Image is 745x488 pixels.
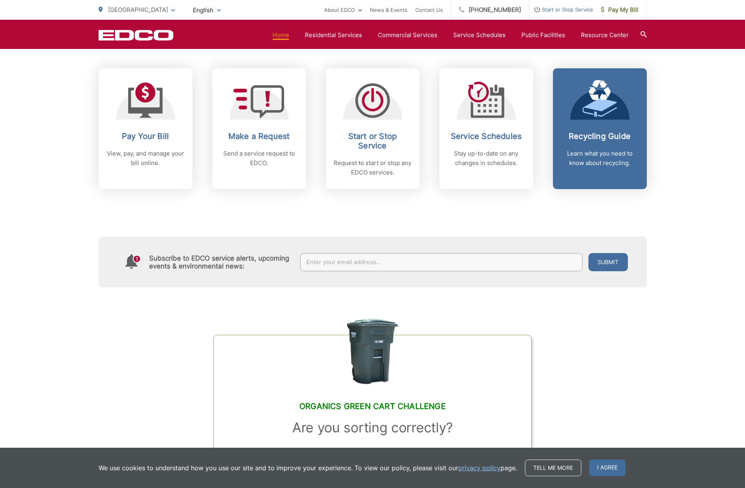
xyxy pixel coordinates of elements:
span: Pay My Bill [601,5,639,15]
h2: Start or Stop Service [334,131,412,150]
a: Tell me more [525,460,581,476]
span: [GEOGRAPHIC_DATA] [108,6,168,13]
a: Make a Request Send a service request to EDCO. [212,68,306,189]
a: Commercial Services [378,30,437,40]
h2: Recycling Guide [561,131,639,141]
a: EDCD logo. Return to the homepage. [99,30,174,41]
a: Resource Center [581,30,629,40]
button: Submit [588,253,628,271]
h4: Subscribe to EDCO service alerts, upcoming events & environmental news: [149,254,293,270]
a: privacy policy [458,463,500,473]
h2: Pay Your Bill [106,131,185,141]
a: Public Facilities [521,30,565,40]
span: I agree [589,460,626,476]
a: Residential Services [305,30,362,40]
h3: Are you sorting correctly? [233,420,511,435]
input: Enter your email address... [300,253,583,271]
a: Service Schedules Stay up-to-date on any changes in schedules. [439,68,533,189]
a: Home [273,30,289,40]
h2: Organics Green Cart Challenge [233,402,511,411]
p: Stay up-to-date on any changes in schedules. [447,149,525,168]
h2: Service Schedules [447,131,525,141]
a: Pay Your Bill View, pay, and manage your bill online. [99,68,192,189]
a: Service Schedules [453,30,506,40]
span: English [187,3,227,17]
a: About EDCO [324,5,362,15]
p: We use cookies to understand how you use our site and to improve your experience. To view our pol... [99,463,517,473]
a: News & Events [370,5,407,15]
p: Learn what you need to know about recycling. [561,149,639,168]
a: Contact Us [415,5,443,15]
p: View, pay, and manage your bill online. [106,149,185,168]
p: Send a service request to EDCO. [220,149,298,168]
p: Request to start or stop any EDCO services. [334,158,412,177]
h2: Make a Request [220,131,298,141]
a: Recycling Guide Learn what you need to know about recycling. [553,68,647,189]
